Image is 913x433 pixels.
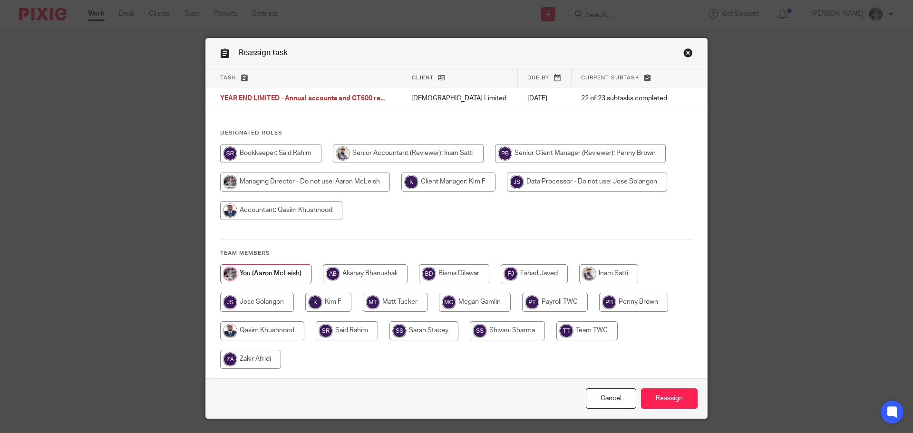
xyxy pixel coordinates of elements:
p: [DEMOGRAPHIC_DATA] Limited [411,94,508,103]
a: Close this dialog window [586,388,636,409]
span: YEAR END LIMITED - Annual accounts and CT600 re... [220,96,385,102]
span: Current subtask [581,75,640,80]
span: Client [412,75,434,80]
td: 22 of 23 subtasks completed [572,87,678,110]
span: Reassign task [239,49,288,57]
h4: Team members [220,250,693,257]
a: Close this dialog window [683,48,693,61]
span: Task [220,75,236,80]
span: Due by [527,75,549,80]
h4: Designated Roles [220,129,693,137]
p: [DATE] [527,94,562,103]
input: Reassign [641,388,698,409]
